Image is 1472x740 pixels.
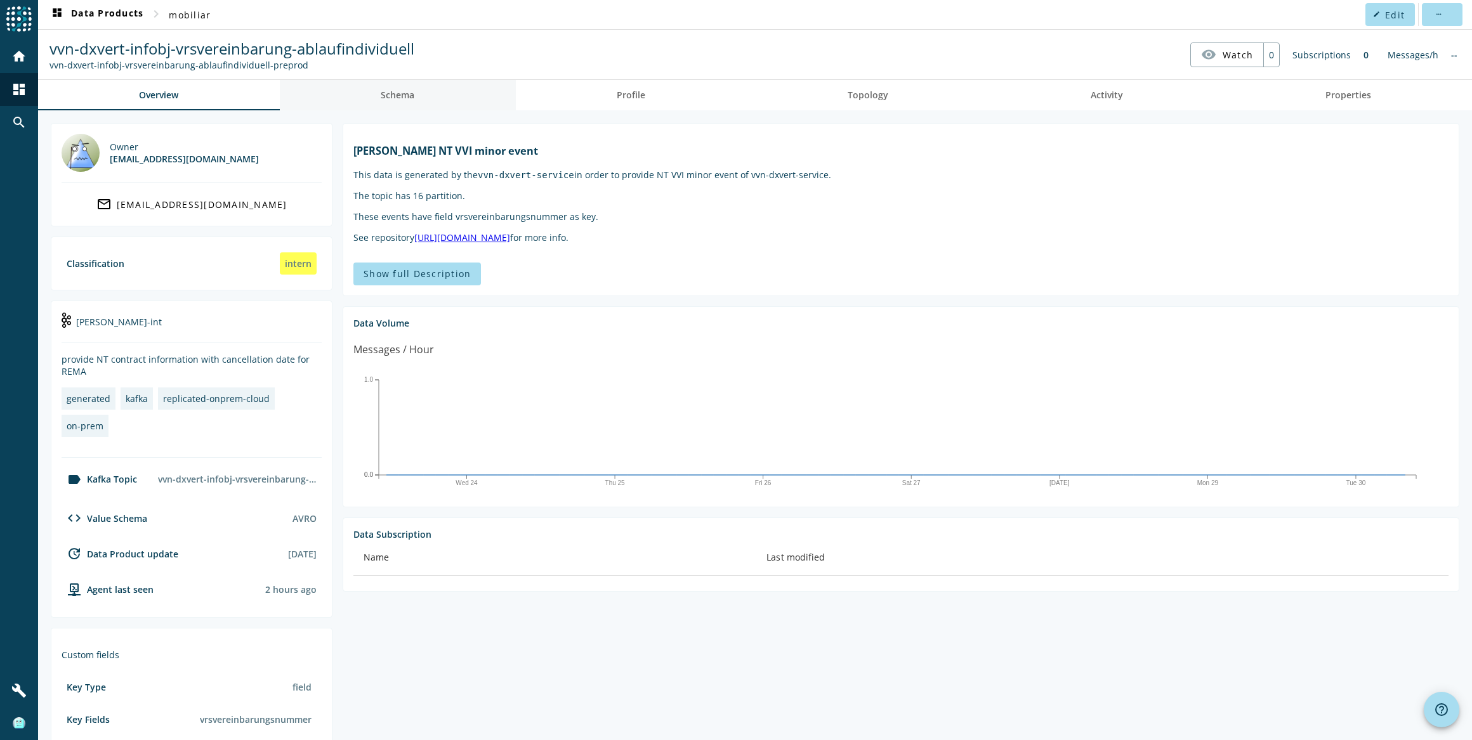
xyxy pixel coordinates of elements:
button: mobiliar [164,3,216,26]
mat-icon: home [11,49,27,64]
div: vrsvereinbarungsnummer [195,708,317,730]
div: [EMAIL_ADDRESS][DOMAIN_NAME] [110,153,259,165]
div: Messages / Hour [353,342,434,358]
p: This data is generated by the in order to provide NT VVI minor event of vvn-dxvert-service. [353,169,1449,181]
div: generated [67,393,110,405]
text: Thu 25 [605,479,626,486]
span: Properties [1325,91,1371,100]
span: mobiliar [169,9,211,21]
div: Kafka Topic [62,472,137,487]
span: Overview [139,91,178,100]
button: Show full Description [353,263,481,285]
code: vvn-dxvert-service [478,170,574,180]
div: Data Subscription [353,528,1449,540]
div: Kafka Topic: vvn-dxvert-infobj-vrsvereinbarung-ablaufindividuell-preprod [49,59,414,71]
a: [EMAIL_ADDRESS][DOMAIN_NAME] [62,193,322,216]
div: Value Schema [62,510,147,526]
div: 0 [1263,43,1279,67]
mat-icon: build [11,683,27,698]
mat-icon: help_outline [1434,702,1449,717]
mat-icon: dashboard [49,7,65,22]
span: Show full Description [364,268,471,280]
mat-icon: search [11,115,27,130]
text: Tue 30 [1346,479,1366,486]
span: Watch [1223,44,1253,66]
span: Topology [848,91,888,100]
text: Sat 27 [902,479,921,486]
div: [DATE] [288,548,317,560]
mat-icon: chevron_right [148,6,164,22]
div: agent-env-preprod [62,581,154,597]
mat-icon: label [67,472,82,487]
h1: [PERSON_NAME] NT VVI minor event [353,144,1449,158]
a: [URL][DOMAIN_NAME] [414,231,510,243]
text: Mon 29 [1197,479,1219,486]
span: Data Products [49,7,143,22]
text: Fri 26 [755,479,772,486]
div: Key Fields [67,713,110,725]
div: Data Volume [353,317,1449,329]
text: Wed 24 [456,479,478,486]
div: Subscriptions [1286,42,1357,67]
text: [DATE] [1049,479,1070,486]
div: AVRO [292,512,317,524]
div: 0 [1357,42,1375,67]
div: provide NT contract information with cancellation date for REMA [62,353,322,377]
mat-icon: edit [1373,11,1380,18]
div: on-prem [67,420,103,432]
span: vvn-dxvert-infobj-vrsvereinbarung-ablaufindividuell [49,38,414,59]
div: [EMAIL_ADDRESS][DOMAIN_NAME] [117,198,287,211]
span: Activity [1091,91,1123,100]
img: kafka-int [62,313,71,328]
img: spoud-logo.svg [6,6,32,32]
button: Data Products [44,3,148,26]
div: kafka [126,393,148,405]
div: Classification [67,257,124,269]
div: Custom fields [62,649,322,661]
th: Last modified [756,540,1449,576]
div: vvn-dxvert-infobj-vrsvereinbarung-ablaufindividuell-preprod [153,468,322,490]
span: Edit [1385,9,1405,21]
img: lotus@mobi.ch [62,134,100,172]
div: [PERSON_NAME]-int [62,311,322,343]
th: Name [353,540,756,576]
div: Agents typically reports every 15min to 1h [265,583,317,595]
mat-icon: mail_outline [96,197,112,212]
div: Key Type [67,681,106,693]
div: No information [1445,42,1464,67]
img: 2655eea025f51b9e8c628ea164e43457 [13,717,25,730]
div: intern [280,252,317,275]
p: These events have field vrsvereinbarungsnummer as key. [353,211,1449,223]
span: Schema [381,91,414,100]
mat-icon: update [67,546,82,561]
mat-icon: more_horiz [1435,11,1442,18]
p: The topic has 16 partition. [353,190,1449,202]
div: Data Product update [62,546,178,561]
text: 0.0 [364,471,373,478]
p: See repository for more info. [353,231,1449,243]
mat-icon: visibility [1201,47,1216,62]
text: 1.0 [364,376,373,383]
div: replicated-onprem-cloud [163,393,270,405]
div: Messages/h [1381,42,1445,67]
mat-icon: dashboard [11,82,27,97]
button: Edit [1365,3,1415,26]
span: Profile [617,91,645,100]
div: field [287,676,317,698]
div: Owner [110,141,259,153]
mat-icon: code [67,510,82,526]
button: Watch [1191,43,1263,66]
